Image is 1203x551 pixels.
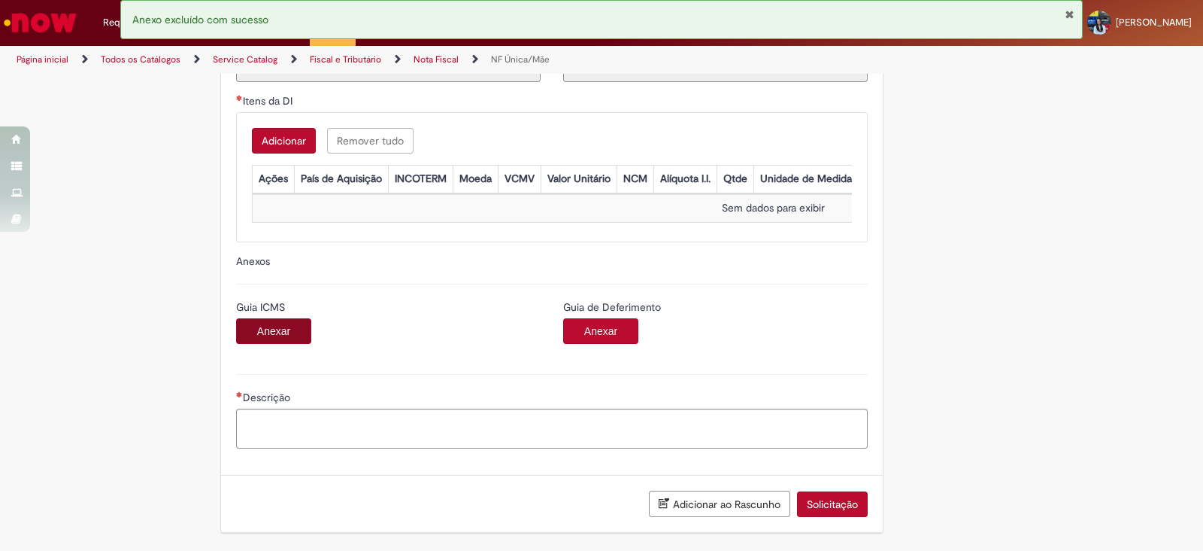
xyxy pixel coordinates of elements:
th: Unidade de Medida [753,165,858,193]
span: Necessários [236,391,243,397]
th: Alíquota I.I. [653,165,717,193]
th: País de Aquisição [294,165,388,193]
th: Qtde [717,165,753,193]
span: Anexo excluído com sucesso [132,13,268,26]
a: Fiscal e Tributário [310,53,381,65]
a: NF Única/Mãe [491,53,550,65]
th: VCMV [498,165,541,193]
button: Solicitação [797,492,868,517]
span: Descrição [243,391,293,404]
th: Ações [252,165,294,193]
th: Moeda [453,165,498,193]
button: Add a row for Itens da DI [252,128,316,154]
span: Itens da DI [243,94,295,108]
a: Nota Fiscal [414,53,459,65]
th: NCM [617,165,653,193]
span: Necessários [236,95,243,101]
th: INCOTERM [388,165,453,193]
span: Guia de Deferimento [563,300,664,314]
button: Anexar [563,318,638,344]
th: Valor Unitário [541,165,617,193]
a: Página inicial [17,53,68,65]
img: ServiceNow [2,8,79,38]
a: Todos os Catálogos [101,53,180,65]
span: Requisições [103,15,156,30]
button: Fechar Notificação [1065,8,1074,20]
span: [PERSON_NAME] [1116,16,1192,29]
label: Anexos [236,254,270,268]
ul: Trilhas de página [11,46,791,74]
button: Adicionar ao Rascunho [649,491,790,517]
span: Guia ICMS [236,300,288,314]
textarea: Descrição [236,409,868,449]
button: Anexar [236,318,311,344]
a: Service Catalog [213,53,277,65]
